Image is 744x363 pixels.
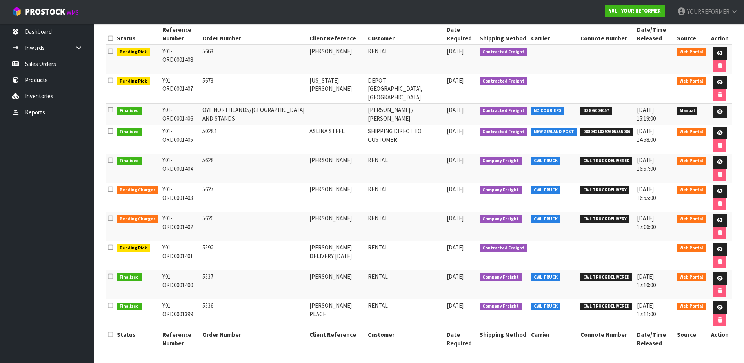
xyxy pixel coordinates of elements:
[366,270,445,299] td: RENTAL
[447,48,464,55] span: [DATE]
[117,302,142,310] span: Finalised
[580,128,633,136] span: 00894210392605355006
[160,104,201,125] td: Y01-ORD0001406
[307,183,366,212] td: [PERSON_NAME]
[580,107,612,115] span: BZGG004057
[117,48,150,56] span: Pending Pick
[115,328,160,349] th: Status
[637,214,656,230] span: [DATE] 17:06:00
[480,302,522,310] span: Company Freight
[529,24,579,45] th: Carrier
[307,24,366,45] th: Client Reference
[447,156,464,164] span: [DATE]
[480,77,527,85] span: Contracted Freight
[531,273,560,281] span: CWL TRUCK
[531,302,560,310] span: CWL TRUCK
[447,127,464,135] span: [DATE]
[307,328,366,349] th: Client Reference
[687,8,729,15] span: YOURREFORMER
[480,128,527,136] span: Contracted Freight
[447,77,464,84] span: [DATE]
[366,183,445,212] td: RENTAL
[480,48,527,56] span: Contracted Freight
[578,328,635,349] th: Connote Number
[677,186,706,194] span: Web Portal
[447,273,464,280] span: [DATE]
[677,215,706,223] span: Web Portal
[637,127,656,143] span: [DATE] 14:58:00
[117,273,142,281] span: Finalised
[480,273,522,281] span: Company Freight
[637,273,656,288] span: [DATE] 17:10:00
[708,24,732,45] th: Action
[117,186,158,194] span: Pending Charges
[307,74,366,104] td: [US_STATE][PERSON_NAME]
[708,328,732,349] th: Action
[160,299,201,328] td: Y01-ORD0001399
[580,273,632,281] span: CWL TRUCK DELIVERED
[200,125,307,154] td: 5028.1
[200,74,307,104] td: 5673
[677,157,706,165] span: Web Portal
[25,7,65,17] span: ProStock
[366,299,445,328] td: RENTAL
[635,328,675,349] th: Date/Time Released
[160,74,201,104] td: Y01-ORD0001407
[160,270,201,299] td: Y01-ORD0001400
[307,299,366,328] td: [PERSON_NAME] PLACE
[677,128,706,136] span: Web Portal
[637,302,656,317] span: [DATE] 17:11:00
[445,328,478,349] th: Date Required
[366,154,445,183] td: RENTAL
[160,183,201,212] td: Y01-ORD0001403
[531,186,560,194] span: CWL TRUCK
[478,24,529,45] th: Shipping Method
[480,157,522,165] span: Company Freight
[480,244,527,252] span: Contracted Freight
[677,77,706,85] span: Web Portal
[677,107,698,115] span: Manual
[480,215,522,223] span: Company Freight
[478,328,529,349] th: Shipping Method
[580,302,632,310] span: CWL TRUCK DELIVERED
[366,104,445,125] td: [PERSON_NAME] / [PERSON_NAME]
[447,244,464,251] span: [DATE]
[366,74,445,104] td: DEPOT - [GEOGRAPHIC_DATA], [GEOGRAPHIC_DATA]
[578,24,635,45] th: Connote Number
[200,24,307,45] th: Order Number
[200,183,307,212] td: 5627
[366,212,445,241] td: RENTAL
[307,241,366,270] td: [PERSON_NAME] -DELIVERY [DATE]
[160,328,201,349] th: Reference Number
[677,302,706,310] span: Web Portal
[117,107,142,115] span: Finalised
[117,157,142,165] span: Finalised
[677,244,706,252] span: Web Portal
[529,328,579,349] th: Carrier
[480,186,522,194] span: Company Freight
[531,157,560,165] span: CWL TRUCK
[531,215,560,223] span: CWL TRUCK
[200,212,307,241] td: 5626
[580,186,629,194] span: CWL TRUCK DELIVERY
[366,328,445,349] th: Customer
[67,9,79,16] small: WMS
[160,45,201,74] td: Y01-ORD0001408
[307,125,366,154] td: ASLINA STEEL
[366,45,445,74] td: RENTAL
[637,156,656,172] span: [DATE] 16:57:00
[200,299,307,328] td: 5536
[366,24,445,45] th: Customer
[160,24,201,45] th: Reference Number
[307,45,366,74] td: [PERSON_NAME]
[200,241,307,270] td: 5592
[160,241,201,270] td: Y01-ORD0001401
[366,125,445,154] td: SHIPPING DIRECT TO CUSTOMER
[675,328,708,349] th: Source
[200,328,307,349] th: Order Number
[12,7,22,16] img: cube-alt.png
[200,154,307,183] td: 5628
[531,128,577,136] span: NEW ZEALAND POST
[580,157,632,165] span: CWL TRUCK DELIVERED
[117,128,142,136] span: Finalised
